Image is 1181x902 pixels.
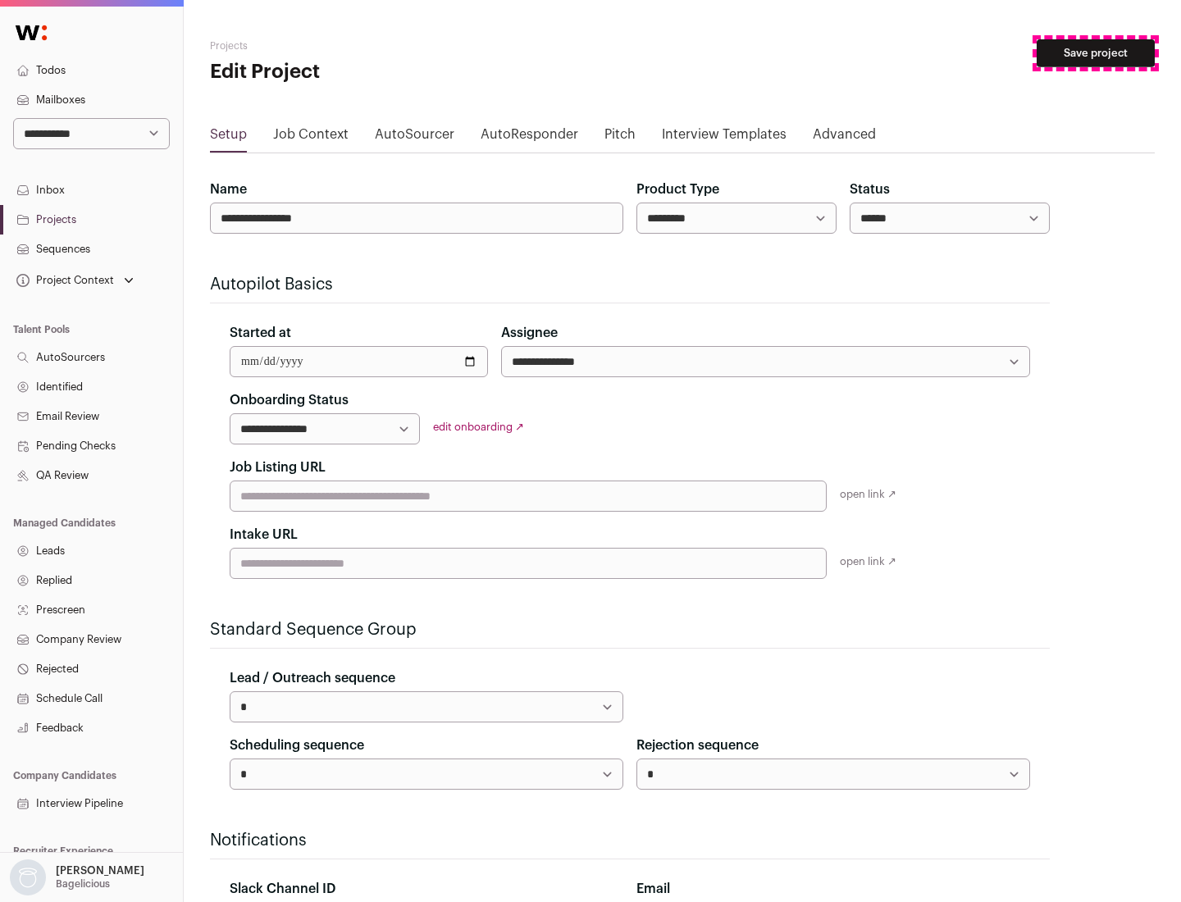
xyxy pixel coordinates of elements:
[230,390,349,410] label: Onboarding Status
[662,125,787,151] a: Interview Templates
[636,879,1030,899] div: Email
[210,180,247,199] label: Name
[210,618,1050,641] h2: Standard Sequence Group
[636,180,719,199] label: Product Type
[375,125,454,151] a: AutoSourcer
[210,273,1050,296] h2: Autopilot Basics
[230,879,335,899] label: Slack Channel ID
[230,458,326,477] label: Job Listing URL
[273,125,349,151] a: Job Context
[813,125,876,151] a: Advanced
[56,864,144,877] p: [PERSON_NAME]
[13,274,114,287] div: Project Context
[230,323,291,343] label: Started at
[636,736,759,755] label: Rejection sequence
[210,59,525,85] h1: Edit Project
[210,829,1050,852] h2: Notifications
[850,180,890,199] label: Status
[7,859,148,895] button: Open dropdown
[604,125,636,151] a: Pitch
[481,125,578,151] a: AutoResponder
[501,323,558,343] label: Assignee
[230,736,364,755] label: Scheduling sequence
[230,668,395,688] label: Lead / Outreach sequence
[7,16,56,49] img: Wellfound
[230,525,298,544] label: Intake URL
[56,877,110,891] p: Bagelicious
[13,269,137,292] button: Open dropdown
[210,39,525,52] h2: Projects
[10,859,46,895] img: nopic.png
[433,421,524,432] a: edit onboarding ↗
[210,125,247,151] a: Setup
[1037,39,1155,67] button: Save project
